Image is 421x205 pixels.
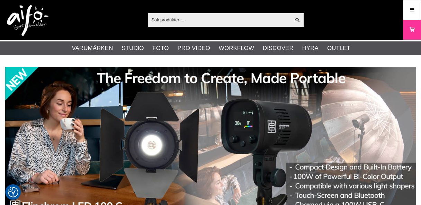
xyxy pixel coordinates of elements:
a: Outlet [327,44,350,53]
img: logo.png [7,5,48,36]
img: Revisit consent button [8,187,18,197]
a: Hyra [302,44,319,53]
button: Samtyckesinställningar [8,186,18,198]
a: Workflow [219,44,254,53]
input: Sök produkter ... [148,14,291,25]
a: Foto [152,44,169,53]
a: Discover [263,44,294,53]
a: Pro Video [177,44,210,53]
a: Studio [122,44,144,53]
a: Varumärken [72,44,113,53]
